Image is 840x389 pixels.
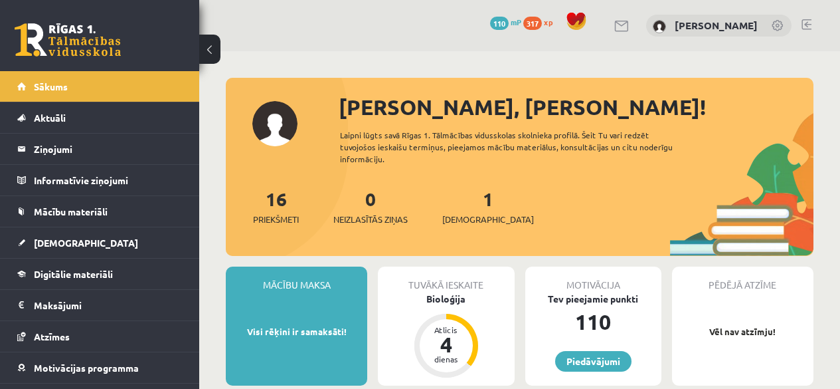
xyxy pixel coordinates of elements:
[226,267,367,292] div: Mācību maksa
[679,325,807,338] p: Vēl nav atzīmju!
[17,259,183,289] a: Digitālie materiāli
[333,187,408,226] a: 0Neizlasītās ziņas
[34,134,183,164] legend: Ziņojumi
[442,187,534,226] a: 1[DEMOGRAPHIC_DATA]
[34,290,183,321] legend: Maksājumi
[17,352,183,383] a: Motivācijas programma
[17,134,183,164] a: Ziņojumi
[490,17,509,30] span: 110
[511,17,521,27] span: mP
[525,267,661,292] div: Motivācija
[17,165,183,195] a: Informatīvie ziņojumi
[544,17,552,27] span: xp
[17,196,183,227] a: Mācību materiāli
[426,334,466,355] div: 4
[34,362,139,374] span: Motivācijas programma
[490,17,521,27] a: 110 mP
[333,213,408,226] span: Neizlasītās ziņas
[34,165,183,195] legend: Informatīvie ziņojumi
[17,71,183,102] a: Sākums
[340,129,693,165] div: Laipni lūgts savā Rīgas 1. Tālmācības vidusskolas skolnieka profilā. Šeit Tu vari redzēt tuvojošo...
[442,213,534,226] span: [DEMOGRAPHIC_DATA]
[378,267,514,292] div: Tuvākā ieskaite
[34,268,113,280] span: Digitālie materiāli
[653,20,666,33] img: Anna Enija Kozlinska
[523,17,559,27] a: 317 xp
[17,227,183,258] a: [DEMOGRAPHIC_DATA]
[672,267,813,292] div: Pēdējā atzīme
[34,237,138,249] span: [DEMOGRAPHIC_DATA]
[232,325,361,338] p: Visi rēķini ir samaksāti!
[525,292,661,306] div: Tev pieejamie punkti
[523,17,542,30] span: 317
[378,292,514,306] div: Bioloģija
[17,290,183,321] a: Maksājumi
[339,91,813,123] div: [PERSON_NAME], [PERSON_NAME]!
[15,23,121,57] a: Rīgas 1. Tālmācības vidusskola
[253,213,299,226] span: Priekšmeti
[34,80,68,92] span: Sākums
[17,102,183,133] a: Aktuāli
[34,205,108,217] span: Mācību materiāli
[253,187,299,226] a: 16Priekšmeti
[378,292,514,380] a: Bioloģija Atlicis 4 dienas
[675,19,758,32] a: [PERSON_NAME]
[426,326,466,334] div: Atlicis
[426,355,466,363] div: dienas
[34,112,66,124] span: Aktuāli
[555,351,631,372] a: Piedāvājumi
[525,306,661,338] div: 110
[34,330,70,342] span: Atzīmes
[17,321,183,352] a: Atzīmes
